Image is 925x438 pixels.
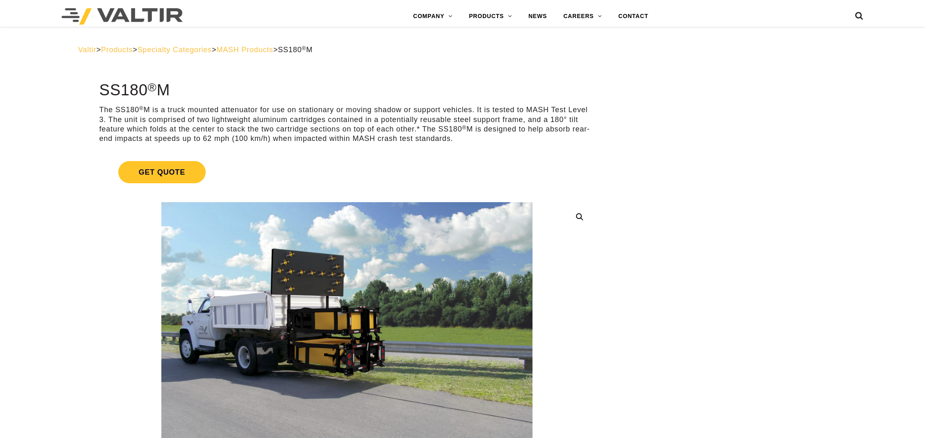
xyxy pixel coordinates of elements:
a: Specialty Categories [138,46,212,54]
sup: ® [462,124,467,131]
sup: ® [139,105,144,111]
h1: SS180 M [99,82,594,99]
a: PRODUCTS [461,8,520,25]
a: MASH Products [216,46,273,54]
a: CAREERS [555,8,610,25]
p: The SS180 M is a truck mounted attenuator for use on stationary or moving shadow or support vehic... [99,105,594,144]
a: Get Quote [99,151,594,193]
a: Valtir [78,46,96,54]
img: Valtir [62,8,183,25]
a: CONTACT [610,8,656,25]
a: NEWS [520,8,555,25]
a: COMPANY [405,8,461,25]
sup: ® [302,45,306,51]
a: Products [101,46,133,54]
div: > > > > [78,45,847,55]
span: Get Quote [118,161,206,183]
span: SS180 M [278,46,313,54]
sup: ® [148,81,157,94]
